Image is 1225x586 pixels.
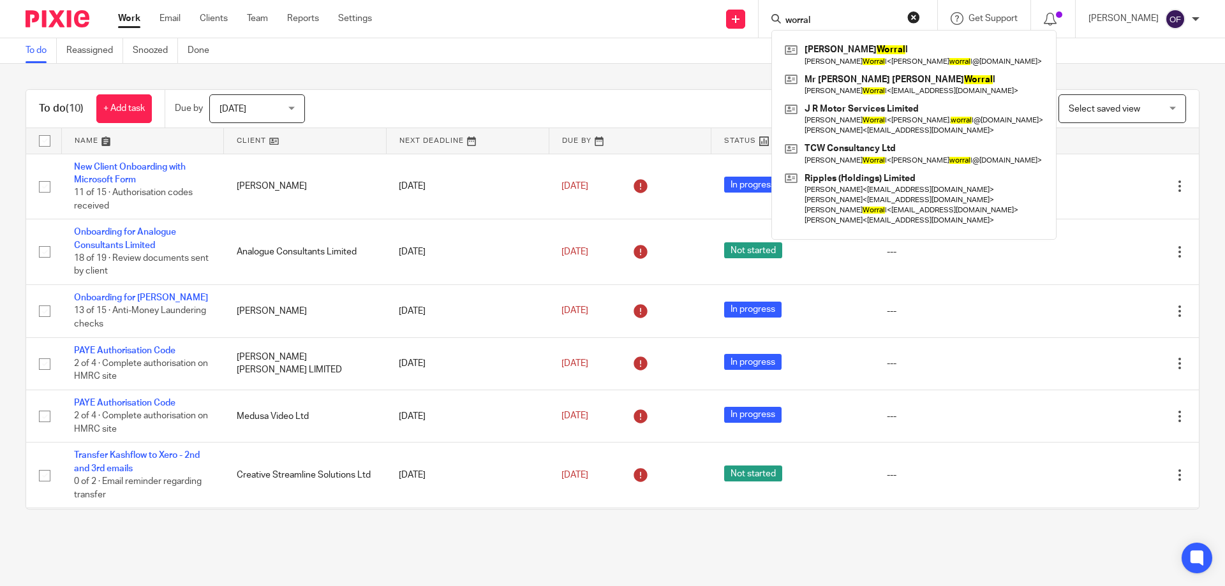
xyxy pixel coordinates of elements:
[74,359,208,381] span: 2 of 4 · Complete authorisation on HMRC site
[907,11,920,24] button: Clear
[26,38,57,63] a: To do
[724,242,782,258] span: Not started
[386,337,549,390] td: [DATE]
[724,177,782,193] span: In progress
[338,12,372,25] a: Settings
[175,102,203,115] p: Due by
[386,443,549,508] td: [DATE]
[561,471,588,480] span: [DATE]
[561,307,588,316] span: [DATE]
[724,465,782,481] span: Not started
[74,188,193,210] span: 11 of 15 · Authorisation codes received
[200,12,228,25] a: Clients
[74,163,186,184] a: New Client Onboarding with Microsoft Form
[74,254,209,276] span: 18 of 19 · Review documents sent by client
[74,412,208,434] span: 2 of 4 · Complete authorisation on HMRC site
[724,407,782,423] span: In progress
[74,451,200,472] a: Transfer Kashflow to Xero - 2nd and 3rd emails
[133,38,178,63] a: Snoozed
[386,154,549,219] td: [DATE]
[224,508,387,574] td: Proclean Bath & Wiltshire Ltd
[224,443,387,508] td: Creative Streamline Solutions Ltd
[224,390,387,443] td: Medusa Video Ltd
[561,182,588,191] span: [DATE]
[386,508,549,574] td: [DATE]
[74,399,175,407] a: PAYE Authorisation Code
[887,245,1024,258] div: ---
[887,305,1024,318] div: ---
[74,346,175,355] a: PAYE Authorisation Code
[66,38,123,63] a: Reassigned
[386,285,549,337] td: [DATE]
[74,293,208,302] a: Onboarding for [PERSON_NAME]
[224,285,387,337] td: [PERSON_NAME]
[1088,12,1159,25] p: [PERSON_NAME]
[561,247,588,256] span: [DATE]
[118,12,140,25] a: Work
[887,357,1024,370] div: ---
[724,302,782,318] span: In progress
[386,390,549,443] td: [DATE]
[887,469,1024,481] div: ---
[287,12,319,25] a: Reports
[219,105,246,114] span: [DATE]
[1069,105,1140,114] span: Select saved view
[561,412,588,421] span: [DATE]
[66,103,84,114] span: (10)
[74,477,202,499] span: 0 of 2 · Email reminder regarding transfer
[74,307,206,329] span: 13 of 15 · Anti-Money Laundering checks
[188,38,219,63] a: Done
[74,228,176,249] a: Onboarding for Analogue Consultants Limited
[724,354,782,370] span: In progress
[96,94,152,123] a: + Add task
[784,15,899,27] input: Search
[39,102,84,115] h1: To do
[887,410,1024,423] div: ---
[160,12,181,25] a: Email
[224,219,387,285] td: Analogue Consultants Limited
[386,219,549,285] td: [DATE]
[969,14,1018,23] span: Get Support
[26,10,89,27] img: Pixie
[224,337,387,390] td: [PERSON_NAME] [PERSON_NAME] LIMITED
[247,12,268,25] a: Team
[1165,9,1185,29] img: svg%3E
[224,154,387,219] td: [PERSON_NAME]
[561,359,588,368] span: [DATE]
